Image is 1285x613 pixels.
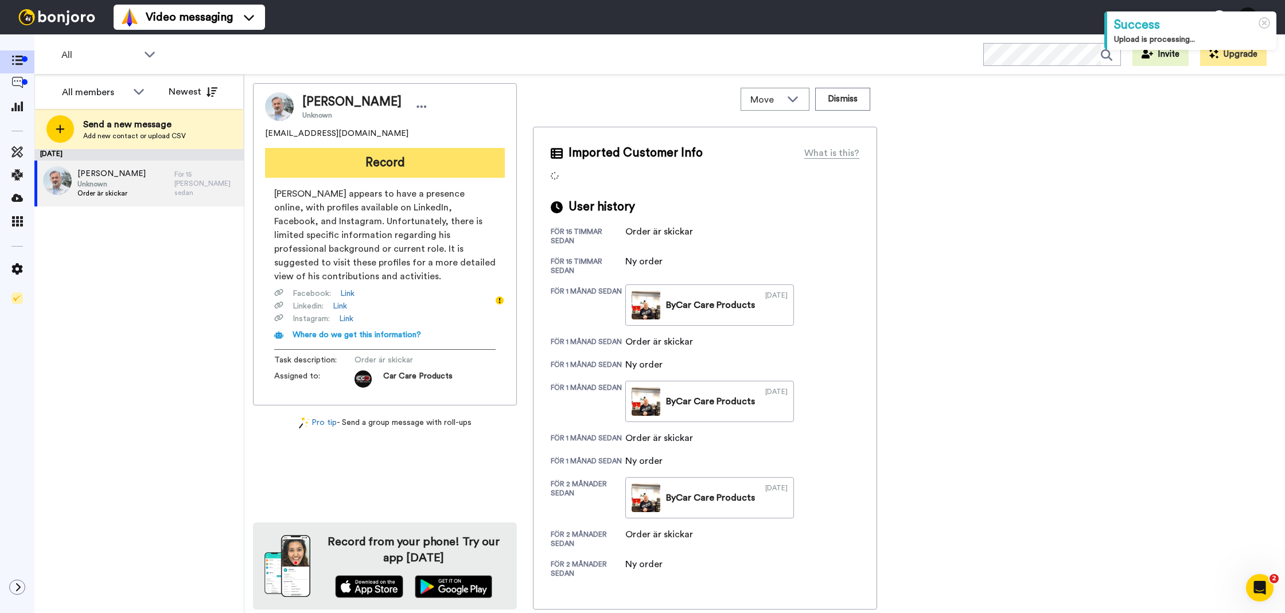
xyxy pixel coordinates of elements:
span: Order är skickar [77,189,146,198]
div: Order är skickar [625,431,693,445]
button: Upgrade [1200,43,1267,66]
span: Car Care Products [383,370,453,388]
div: för 15 timmar sedan [551,257,625,275]
div: Ny order [625,557,683,571]
div: för 15 timmar sedan [551,227,625,245]
span: [EMAIL_ADDRESS][DOMAIN_NAME] [265,128,408,139]
div: för 1 månad sedan [551,287,625,326]
div: Order är skickar [625,225,693,239]
div: Success [1114,16,1270,34]
img: download [264,535,310,597]
span: Unknown [302,111,402,120]
span: Instagram : [293,313,330,325]
div: [DATE] [34,149,244,161]
h4: Record from your phone! Try our app [DATE] [322,534,505,566]
span: Unknown [77,179,146,189]
span: Facebook : [293,288,331,299]
button: Dismiss [815,88,870,111]
img: playstore [415,575,492,598]
a: Link [340,288,355,299]
span: [PERSON_NAME] appears to have a presence online, with profiles available on LinkedIn, Facebook, a... [274,187,496,283]
span: [PERSON_NAME] [77,168,146,179]
div: för 2 månader sedan [551,560,625,578]
span: Imported Customer Info [568,145,703,162]
img: magic-wand.svg [299,417,309,429]
img: bj-logo-header-white.svg [14,9,100,25]
span: Linkedin : [293,300,324,312]
img: e58e6d6d-8023-46db-b9f8-9993d313fd1f-thumb.jpg [632,483,660,512]
a: Pro tip [299,417,337,429]
span: 2 [1270,574,1279,583]
span: Where do we get this information? [293,331,421,339]
span: Add new contact or upload CSV [83,131,186,140]
div: för 1 månad sedan [551,434,625,445]
div: By Car Care Products [666,395,755,408]
div: för 1 månad sedan [551,383,625,422]
div: [DATE] [765,387,788,416]
span: Video messaging [146,9,233,25]
button: Newest [160,80,226,103]
span: User history [568,198,635,216]
img: Image of Rabi Hejazi [265,92,294,121]
img: e4deff4b-3586-4119-86bd-e48e232b6667-thumb.jpg [632,387,660,416]
span: Move [750,93,781,107]
div: för 2 månader sedan [551,479,625,518]
img: d3f5e195-b7c2-4268-8c29-cc6f113ec1c3.jpg [43,166,72,195]
div: What is this? [804,146,859,160]
img: fa6b7fd4-c3c4-475b-9b20-179fad50db7e-1719390291.jpg [355,370,372,388]
div: För 15 [PERSON_NAME] sedan [174,170,238,197]
div: för 1 månad sedan [551,456,625,468]
button: Record [265,148,505,178]
img: vm-color.svg [120,8,139,26]
span: Task description : [274,354,355,366]
span: Order är skickar [355,354,464,366]
div: för 1 månad sedan [551,360,625,372]
div: By Car Care Products [666,491,755,505]
span: All [61,48,138,62]
div: By Car Care Products [666,298,755,312]
div: All members [62,85,127,99]
a: Link [333,300,347,312]
div: för 2 månader sedan [551,530,625,548]
a: ByCar Care Products[DATE] [625,477,794,518]
a: ByCar Care Products[DATE] [625,284,794,326]
div: [DATE] [765,483,788,512]
div: för 1 månad sedan [551,337,625,349]
span: Send a new message [83,118,186,131]
div: Order är skickar [625,335,693,349]
button: Invite [1132,43,1189,66]
div: [DATE] [765,291,788,319]
div: Ny order [625,255,683,268]
div: Order är skickar [625,528,693,541]
iframe: Intercom live chat [1246,574,1274,602]
a: ByCar Care Products[DATE] [625,381,794,422]
div: Ny order [625,358,683,372]
img: e0376f7e-65d8-48e5-ba9a-fc515408e9c9-thumb.jpg [632,291,660,319]
img: Checklist.svg [11,292,23,304]
span: Assigned to: [274,370,355,388]
div: - Send a group message with roll-ups [253,417,517,429]
div: Ny order [625,454,683,468]
span: [PERSON_NAME] [302,93,402,111]
img: appstore [335,575,403,598]
div: Tooltip anchor [494,295,505,306]
div: Upload is processing... [1114,34,1270,45]
a: Link [339,313,353,325]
